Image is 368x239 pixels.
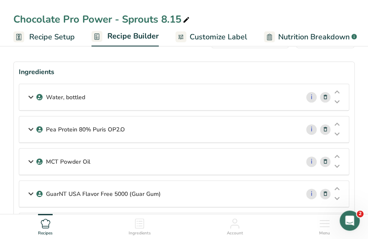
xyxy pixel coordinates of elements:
[227,214,243,237] a: Account
[19,149,349,175] div: MCT Powder Oil i
[38,230,53,236] span: Recipes
[19,181,349,207] div: GuarNT USA Flavor Free 5000 (Guar Gum) i
[190,31,247,43] span: Customize Label
[319,230,330,236] span: Menu
[19,67,349,77] div: Ingredients
[13,12,191,27] div: Chocolate Pro Power - Sprouts 8.15
[46,93,85,102] p: Water, bottled
[46,125,125,134] p: Pea Protein 80% Puris OP2.O
[13,28,75,46] a: Recipe Setup
[29,31,75,43] span: Recipe Setup
[264,28,357,46] a: Nutrition Breakdown
[306,157,317,167] a: i
[38,214,53,237] a: Recipes
[340,211,360,231] iframe: Intercom live chat
[19,84,349,111] div: Water, bottled i
[227,230,243,236] span: Account
[129,214,150,237] a: Ingredients
[306,92,317,103] a: i
[175,28,247,46] a: Customize Label
[19,116,349,143] div: Pea Protein 80% Puris OP2.O i
[357,211,363,217] span: 2
[306,189,317,199] a: i
[129,230,150,236] span: Ingredients
[91,27,159,47] a: Recipe Builder
[278,31,350,43] span: Nutrition Breakdown
[46,157,90,166] p: MCT Powder Oil
[46,190,161,198] p: GuarNT USA Flavor Free 5000 (Guar Gum)
[306,124,317,135] a: i
[107,31,159,42] span: Recipe Builder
